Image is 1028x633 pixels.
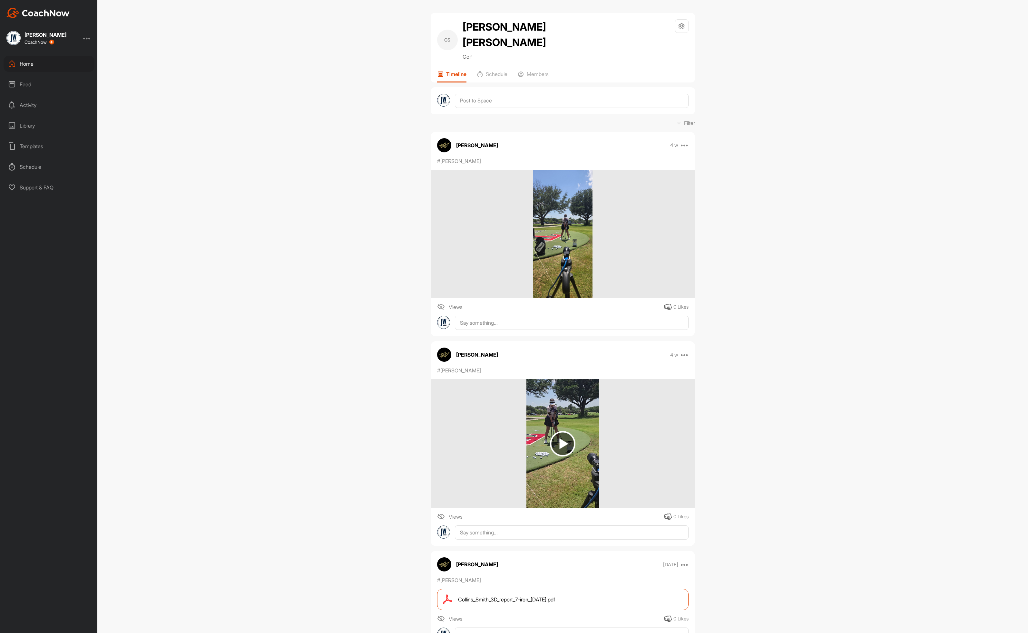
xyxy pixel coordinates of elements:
[526,379,599,508] img: media
[437,615,445,623] img: icon
[673,303,689,311] div: 0 Likes
[4,159,94,175] div: Schedule
[437,316,450,329] img: avatar
[24,40,54,45] div: CoachNow
[449,513,463,521] span: Views
[673,615,689,623] div: 0 Likes
[437,348,451,362] img: avatar
[456,141,498,149] p: [PERSON_NAME]
[4,118,94,134] div: Library
[684,119,695,127] p: Filter
[463,53,550,61] p: Golf
[449,303,463,311] span: Views
[437,589,689,610] a: Collins_Smith_3D_report_7-iron_[DATE].pdf
[670,142,678,149] p: 4 w
[446,71,466,77] p: Timeline
[437,94,450,107] img: avatar
[486,71,507,77] p: Schedule
[449,615,463,623] span: Views
[437,576,481,584] p: #[PERSON_NAME]
[4,76,94,92] div: Feed
[437,138,451,152] img: avatar
[533,170,592,299] img: media
[437,303,445,311] img: icon
[6,8,70,18] img: CoachNow
[463,19,550,50] h2: [PERSON_NAME] [PERSON_NAME]
[4,97,94,113] div: Activity
[437,557,451,571] img: avatar
[458,596,555,603] span: Collins_Smith_3D_report_7-iron_[DATE].pdf
[437,157,481,165] p: #[PERSON_NAME]
[456,561,498,568] p: [PERSON_NAME]
[437,30,458,50] div: CS
[437,525,450,539] img: avatar
[456,351,498,359] p: [PERSON_NAME]
[670,352,678,358] p: 4 w
[4,56,94,72] div: Home
[437,367,481,374] p: #[PERSON_NAME]
[550,431,575,456] img: play
[4,179,94,196] div: Support & FAQ
[527,71,549,77] p: Members
[24,32,66,37] div: [PERSON_NAME]
[6,31,21,45] img: square_4dc86147b8b11b3240610bc3639c527f.jpg
[437,513,445,521] img: icon
[663,561,678,568] p: [DATE]
[4,138,94,154] div: Templates
[673,513,689,521] div: 0 Likes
